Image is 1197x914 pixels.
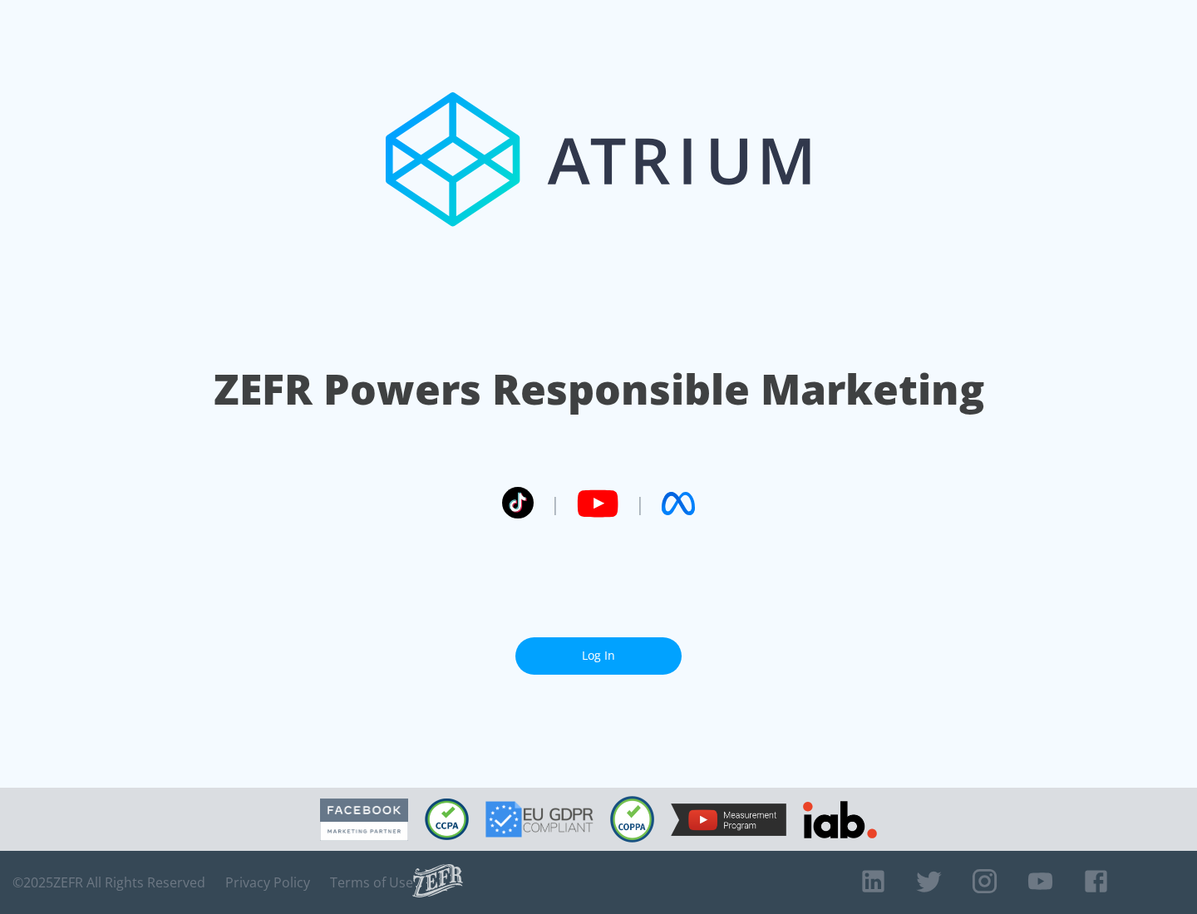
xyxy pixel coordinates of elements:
a: Privacy Policy [225,874,310,891]
img: Facebook Marketing Partner [320,799,408,841]
span: | [635,491,645,516]
img: IAB [803,801,877,838]
a: Log In [515,637,682,675]
h1: ZEFR Powers Responsible Marketing [214,361,984,418]
img: YouTube Measurement Program [671,803,786,836]
img: GDPR Compliant [485,801,594,838]
span: © 2025 ZEFR All Rights Reserved [12,874,205,891]
img: CCPA Compliant [425,799,469,840]
img: COPPA Compliant [610,796,654,843]
span: | [550,491,560,516]
a: Terms of Use [330,874,413,891]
